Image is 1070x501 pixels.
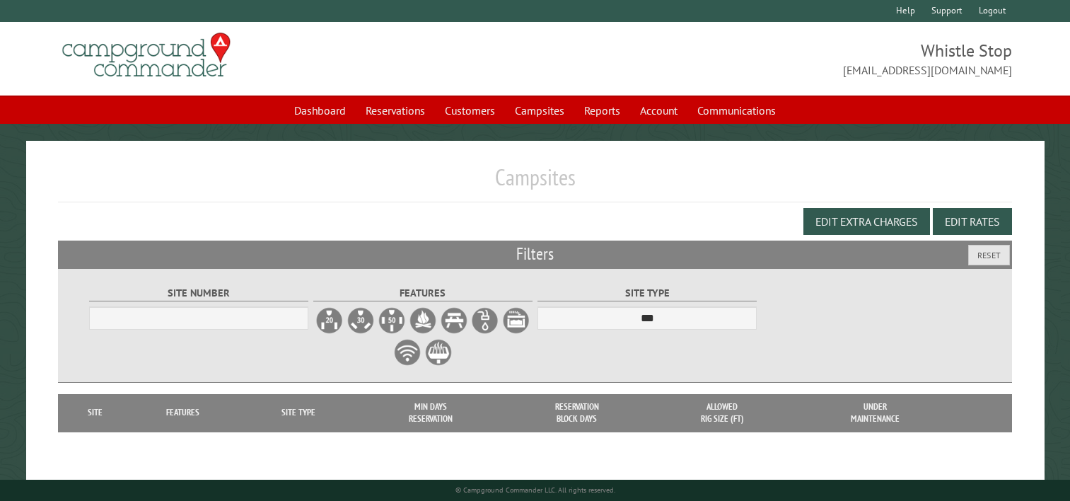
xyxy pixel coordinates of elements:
h2: Filters [58,241,1012,267]
img: Campground Commander [58,28,235,83]
a: Dashboard [286,97,354,124]
a: Campsites [506,97,573,124]
label: Firepit [409,306,437,335]
label: Picnic Table [440,306,468,335]
label: Features [313,285,533,301]
h1: Campsites [58,163,1012,202]
label: 20A Electrical Hookup [315,306,344,335]
label: Site Type [537,285,757,301]
a: Reports [576,97,629,124]
th: Reservation Block Days [504,394,650,432]
a: Account [632,97,686,124]
th: Allowed Rig Size (ft) [650,394,794,432]
button: Edit Rates [933,208,1012,235]
button: Reset [968,245,1010,265]
th: Under Maintenance [794,394,955,432]
a: Reservations [357,97,434,124]
th: Min Days Reservation [357,394,504,432]
label: 50A Electrical Hookup [378,306,406,335]
span: Whistle Stop [EMAIL_ADDRESS][DOMAIN_NAME] [535,39,1013,79]
label: Grill [424,338,453,367]
th: Features [125,394,240,432]
label: Water Hookup [471,306,499,335]
label: Site Number [89,285,309,301]
th: Site Type [240,394,357,432]
a: Communications [689,97,784,124]
small: © Campground Commander LLC. All rights reserved. [455,485,615,495]
a: Customers [436,97,504,124]
th: Site [65,394,125,432]
label: WiFi Service [393,338,421,367]
label: 30A Electrical Hookup [347,306,375,335]
label: Sewer Hookup [502,306,530,335]
button: Edit Extra Charges [803,208,930,235]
